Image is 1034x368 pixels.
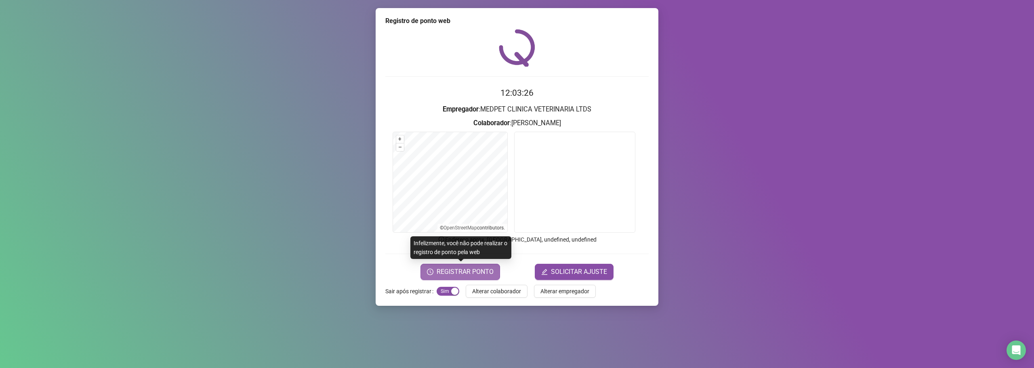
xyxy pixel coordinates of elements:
[443,105,479,113] strong: Empregador
[472,287,521,296] span: Alterar colaborador
[385,104,649,115] h3: : MEDPET CLINICA VETERINARIA LTDS
[385,285,437,298] label: Sair após registrar
[473,119,510,127] strong: Colaborador
[396,143,404,151] button: –
[385,235,649,244] p: Endereço aprox. : [GEOGRAPHIC_DATA], undefined, undefined
[420,264,500,280] button: REGISTRAR PONTO
[385,118,649,128] h3: : [PERSON_NAME]
[500,88,534,98] time: 12:03:26
[466,285,528,298] button: Alterar colaborador
[541,269,548,275] span: edit
[385,16,649,26] div: Registro de ponto web
[437,267,494,277] span: REGISTRAR PONTO
[1007,341,1026,360] div: Open Intercom Messenger
[551,267,607,277] span: SOLICITAR AJUSTE
[427,269,433,275] span: clock-circle
[440,225,505,231] li: © contributors.
[438,236,445,243] span: info-circle
[540,287,589,296] span: Alterar empregador
[534,285,596,298] button: Alterar empregador
[410,236,511,259] div: Infelizmente, você não pode realizar o registro de ponto pela web
[396,135,404,143] button: +
[443,225,477,231] a: OpenStreetMap
[499,29,535,67] img: QRPoint
[535,264,614,280] button: editSOLICITAR AJUSTE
